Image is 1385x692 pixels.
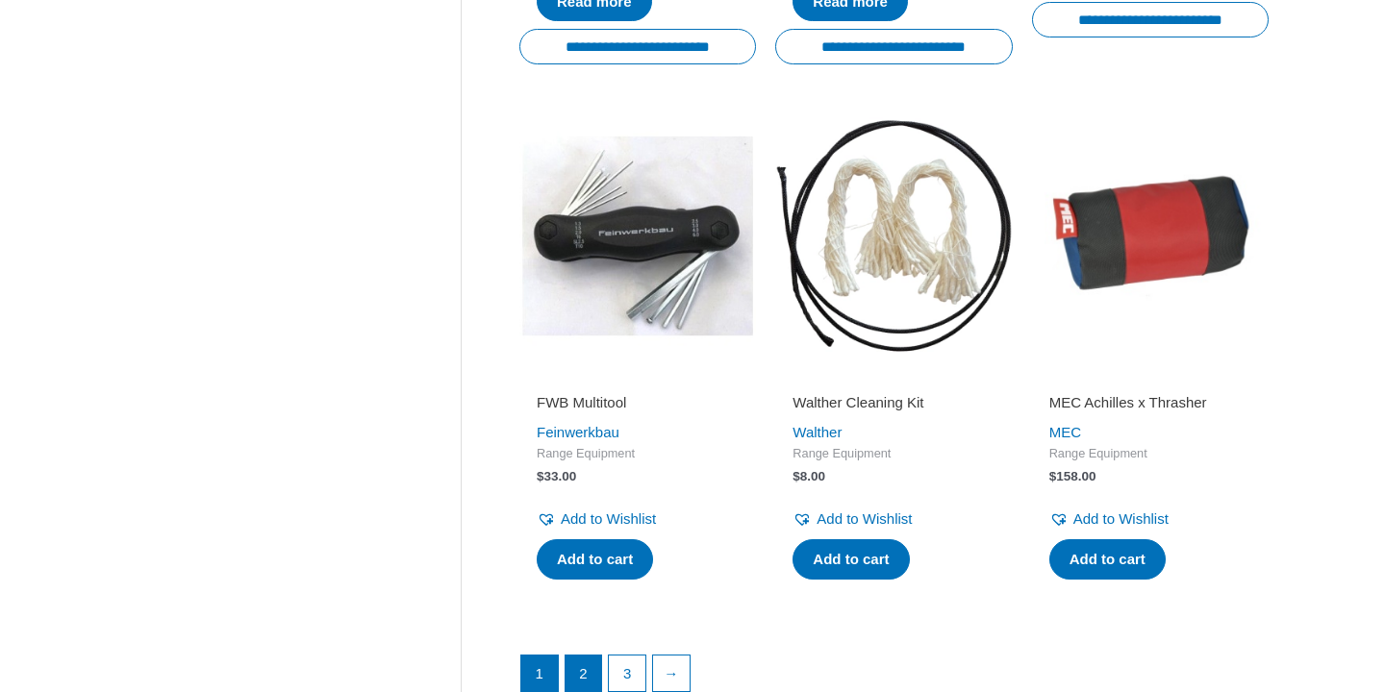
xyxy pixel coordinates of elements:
[537,539,653,580] a: Add to cart: “FWB Multitool”
[793,393,995,412] h2: Walther Cleaning Kit
[793,446,995,462] span: Range Equipment
[521,655,558,692] span: Page 1
[1049,539,1166,580] a: Add to cart: “MEC Achilles x Thrasher”
[1049,366,1251,389] iframe: Customer reviews powered by Trustpilot
[775,117,1012,354] img: Walther Cleaning Kit
[1049,393,1251,419] a: MEC Achilles x Thrasher
[793,366,995,389] iframe: Customer reviews powered by Trustpilot
[537,469,544,483] span: $
[1049,506,1169,532] a: Add to Wishlist
[609,655,645,692] a: Page 3
[1073,510,1169,527] span: Add to Wishlist
[537,393,739,419] a: FWB Multitool
[817,510,912,527] span: Add to Wishlist
[1032,117,1269,354] img: MEC Achilles x Thrasher
[537,424,619,440] a: Feinwerkbau
[537,393,739,412] h2: FWB Multitool
[1049,469,1057,483] span: $
[793,539,909,580] a: Add to cart: “Walther Cleaning Kit”
[1049,424,1081,440] a: MEC
[519,117,756,354] img: FWB Multitool
[537,469,576,483] bdi: 33.00
[793,506,912,532] a: Add to Wishlist
[653,655,690,692] a: →
[1049,446,1251,462] span: Range Equipment
[793,393,995,419] a: Walther Cleaning Kit
[1049,393,1251,412] h2: MEC Achilles x Thrasher
[793,469,800,483] span: $
[537,506,656,532] a: Add to Wishlist
[561,510,656,527] span: Add to Wishlist
[537,366,739,389] iframe: Customer reviews powered by Trustpilot
[537,446,739,462] span: Range Equipment
[793,469,825,483] bdi: 8.00
[566,655,602,692] a: Page 2
[793,424,842,440] a: Walther
[1049,469,1096,483] bdi: 158.00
